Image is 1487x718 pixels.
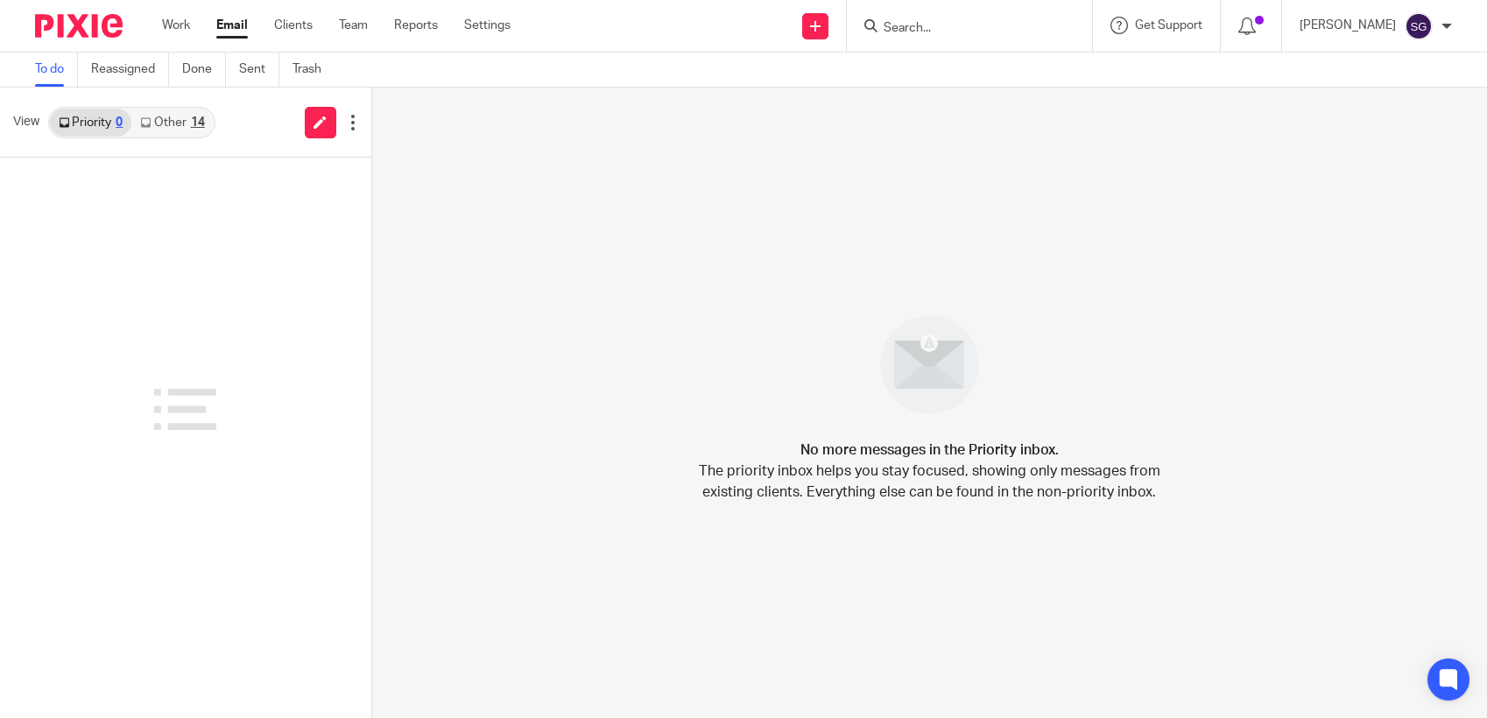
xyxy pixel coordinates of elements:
a: Work [162,17,190,34]
span: View [13,113,39,131]
a: Trash [292,53,335,87]
h4: No more messages in the Priority inbox. [800,440,1059,461]
a: Reassigned [91,53,169,87]
a: Done [182,53,226,87]
a: To do [35,53,78,87]
a: Team [339,17,368,34]
img: image [869,304,990,426]
div: 14 [191,116,205,129]
div: 0 [116,116,123,129]
span: Get Support [1135,19,1202,32]
a: Email [216,17,248,34]
p: The priority inbox helps you stay focused, showing only messages from existing clients. Everythin... [697,461,1161,503]
a: Settings [464,17,511,34]
a: Sent [239,53,279,87]
img: Pixie [35,14,123,38]
a: Reports [394,17,438,34]
p: [PERSON_NAME] [1300,17,1396,34]
a: Clients [274,17,313,34]
input: Search [882,21,1039,37]
img: svg%3E [1405,12,1433,40]
a: Priority0 [50,109,131,137]
a: Other14 [131,109,213,137]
